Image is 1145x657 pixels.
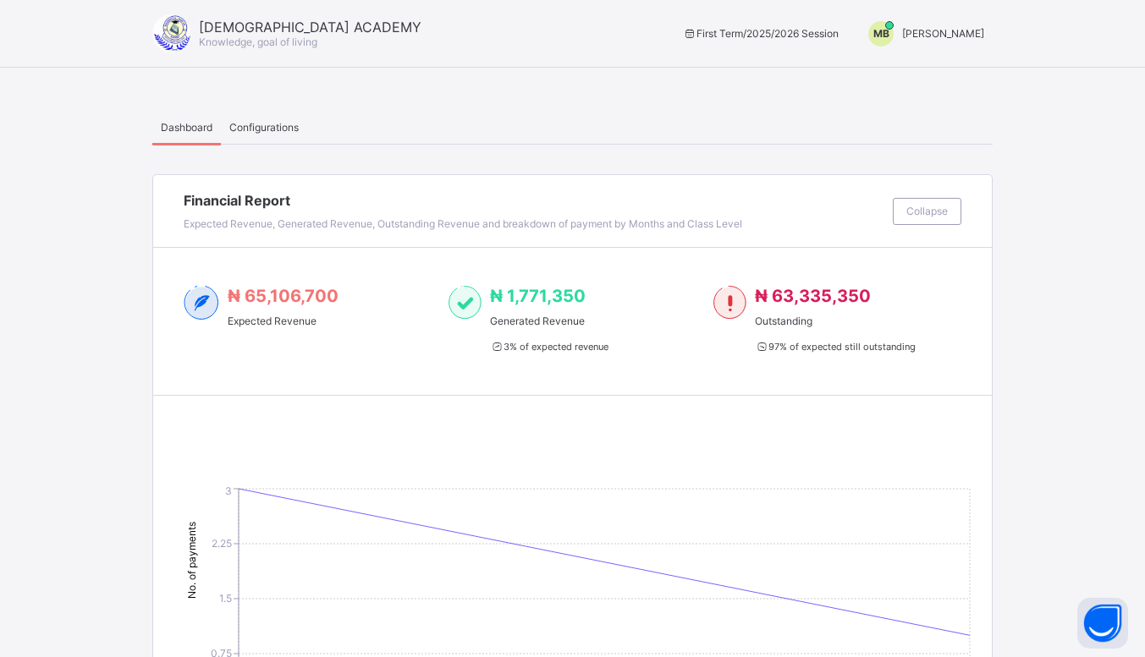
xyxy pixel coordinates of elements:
[713,286,746,320] img: outstanding-1.146d663e52f09953f639664a84e30106.svg
[184,192,884,209] span: Financial Report
[755,315,915,327] span: Outstanding
[449,286,482,320] img: paid-1.3eb1404cbcb1d3b736510a26bbfa3ccb.svg
[212,537,232,550] tspan: 2.25
[161,121,212,134] span: Dashboard
[873,27,889,40] span: MB
[682,27,839,40] span: session/term information
[490,315,608,327] span: Generated Revenue
[1077,598,1128,649] button: Open asap
[228,315,339,327] span: Expected Revenue
[184,217,742,230] span: Expected Revenue, Generated Revenue, Outstanding Revenue and breakdown of payment by Months and C...
[755,286,871,306] span: ₦ 63,335,350
[229,121,299,134] span: Configurations
[219,592,232,605] tspan: 1.5
[199,36,317,48] span: Knowledge, goal of living
[902,27,984,40] span: [PERSON_NAME]
[185,522,198,599] tspan: No. of payments
[906,205,948,217] span: Collapse
[225,485,232,497] tspan: 3
[199,19,421,36] span: [DEMOGRAPHIC_DATA] ACADEMY
[755,341,915,353] span: 97 % of expected still outstanding
[228,286,339,306] span: ₦ 65,106,700
[490,341,608,353] span: 3 % of expected revenue
[184,286,219,320] img: expected-2.4343d3e9d0c965b919479240f3db56ac.svg
[490,286,586,306] span: ₦ 1,771,350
